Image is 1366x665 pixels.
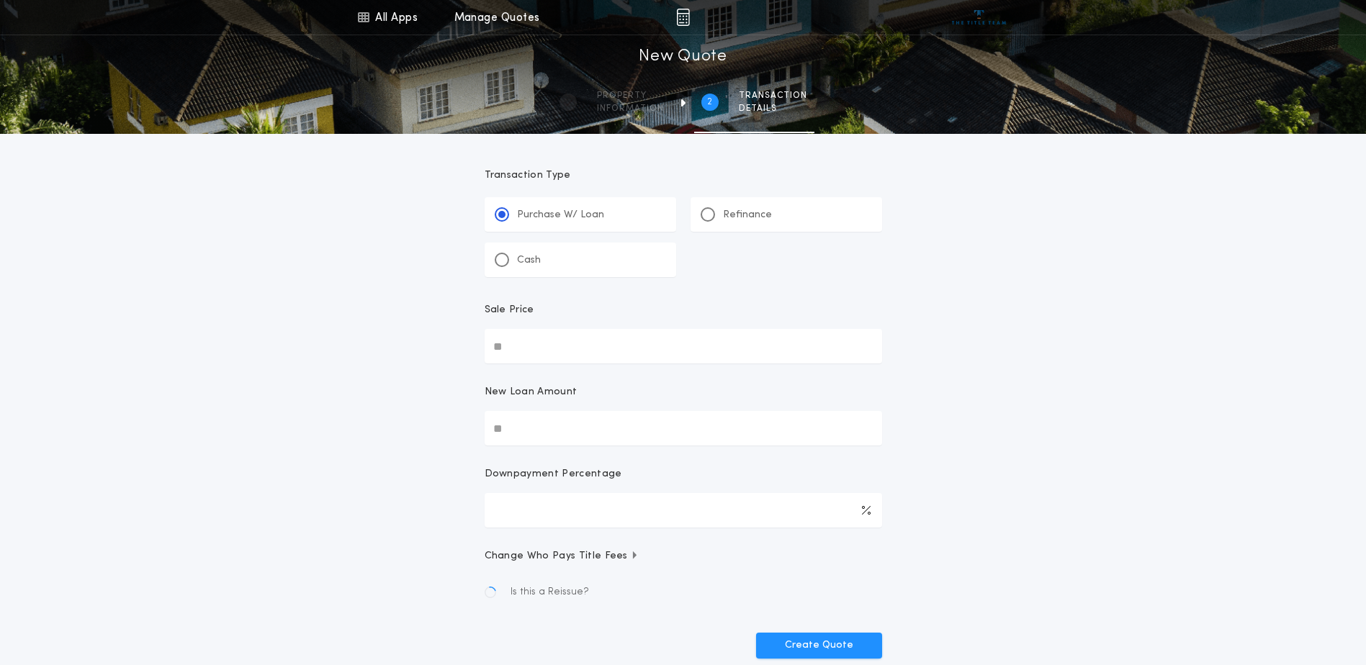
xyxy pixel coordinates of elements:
[485,467,622,481] p: Downpayment Percentage
[739,103,807,114] span: details
[756,633,882,659] button: Create Quote
[511,585,589,600] span: Is this a Reissue?
[517,253,541,268] p: Cash
[952,10,1006,24] img: vs-icon
[485,411,882,445] input: New Loan Amount
[739,90,807,101] span: Transaction
[485,493,882,528] input: Downpayment Percentage
[707,96,712,108] h2: 2
[485,549,639,564] span: Change Who Pays Title Fees
[517,208,604,222] p: Purchase W/ Loan
[597,90,664,101] span: Property
[485,329,882,363] input: Sale Price
[485,168,882,183] p: Transaction Type
[485,385,578,399] p: New Loan Amount
[597,103,664,114] span: information
[723,208,772,222] p: Refinance
[485,303,534,317] p: Sale Price
[485,549,882,564] button: Change Who Pays Title Fees
[639,45,727,68] h1: New Quote
[676,9,690,26] img: img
